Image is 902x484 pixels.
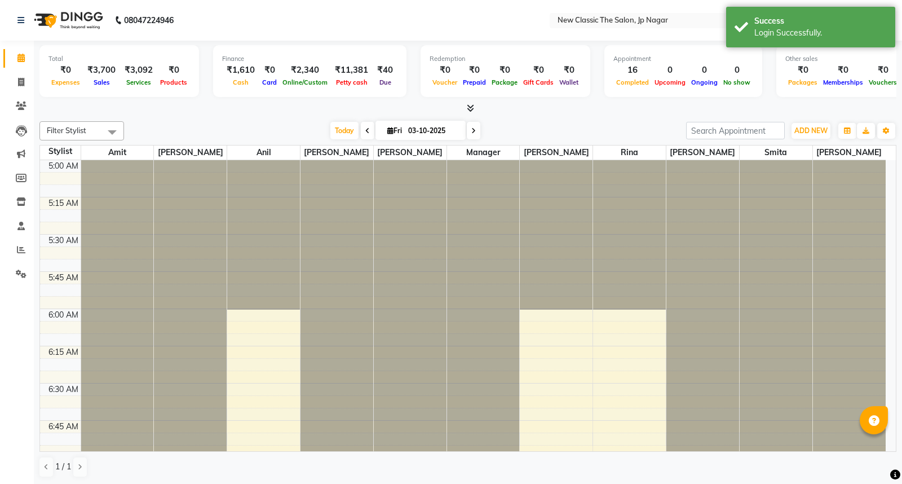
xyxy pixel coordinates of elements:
[230,78,251,86] span: Cash
[520,78,556,86] span: Gift Cards
[460,64,489,77] div: ₹0
[259,78,280,86] span: Card
[520,64,556,77] div: ₹0
[666,146,739,160] span: [PERSON_NAME]
[520,146,593,160] span: [PERSON_NAME]
[820,64,866,77] div: ₹0
[373,64,397,77] div: ₹40
[46,421,81,433] div: 6:45 AM
[430,54,581,64] div: Redemption
[222,64,259,77] div: ₹1,610
[154,146,227,160] span: [PERSON_NAME]
[46,384,81,395] div: 6:30 AM
[333,78,370,86] span: Petty cash
[124,5,174,36] b: 08047224946
[83,64,120,77] div: ₹3,700
[280,78,330,86] span: Online/Custom
[785,64,820,77] div: ₹0
[405,122,461,139] input: 2025-10-03
[123,78,154,86] span: Services
[794,126,828,135] span: ADD NEW
[792,123,830,139] button: ADD NEW
[866,78,900,86] span: Vouchers
[613,54,753,64] div: Appointment
[813,146,886,160] span: [PERSON_NAME]
[447,146,520,160] span: Manager
[740,146,812,160] span: Smita
[556,64,581,77] div: ₹0
[46,346,81,358] div: 6:15 AM
[81,146,154,160] span: Amit
[300,146,373,160] span: [PERSON_NAME]
[820,78,866,86] span: Memberships
[384,126,405,135] span: Fri
[48,54,190,64] div: Total
[46,160,81,172] div: 5:00 AM
[46,197,81,209] div: 5:15 AM
[430,64,460,77] div: ₹0
[48,78,83,86] span: Expenses
[330,64,373,77] div: ₹11,381
[157,64,190,77] div: ₹0
[46,235,81,247] div: 5:30 AM
[688,78,720,86] span: Ongoing
[613,64,652,77] div: 16
[686,122,785,139] input: Search Appointment
[593,146,666,160] span: Rina
[227,146,300,160] span: Anil
[374,146,446,160] span: [PERSON_NAME]
[688,64,720,77] div: 0
[330,122,359,139] span: Today
[754,27,887,39] div: Login Successfully.
[259,64,280,77] div: ₹0
[489,64,520,77] div: ₹0
[46,272,81,284] div: 5:45 AM
[720,78,753,86] span: No show
[157,78,190,86] span: Products
[120,64,157,77] div: ₹3,092
[377,78,394,86] span: Due
[40,146,81,157] div: Stylist
[489,78,520,86] span: Package
[280,64,330,77] div: ₹2,340
[460,78,489,86] span: Prepaid
[652,78,688,86] span: Upcoming
[29,5,106,36] img: logo
[652,64,688,77] div: 0
[91,78,113,86] span: Sales
[866,64,900,77] div: ₹0
[55,461,71,473] span: 1 / 1
[222,54,397,64] div: Finance
[785,78,820,86] span: Packages
[613,78,652,86] span: Completed
[720,64,753,77] div: 0
[430,78,460,86] span: Voucher
[754,15,887,27] div: Success
[48,64,83,77] div: ₹0
[556,78,581,86] span: Wallet
[47,126,86,135] span: Filter Stylist
[46,309,81,321] div: 6:00 AM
